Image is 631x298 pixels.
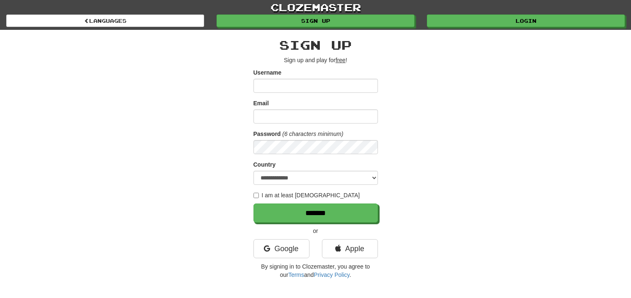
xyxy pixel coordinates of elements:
em: (6 characters minimum) [283,131,344,137]
p: or [253,227,378,235]
input: I am at least [DEMOGRAPHIC_DATA] [253,193,259,198]
label: Country [253,160,276,169]
label: Password [253,130,281,138]
a: Privacy Policy [314,271,349,278]
h2: Sign up [253,38,378,52]
a: Languages [6,15,204,27]
a: Terms [288,271,304,278]
p: Sign up and play for ! [253,56,378,64]
a: Google [253,239,309,258]
u: free [336,57,346,63]
a: Apple [322,239,378,258]
a: Sign up [217,15,414,27]
label: Email [253,99,269,107]
a: Login [427,15,625,27]
p: By signing in to Clozemaster, you agree to our and . [253,262,378,279]
label: I am at least [DEMOGRAPHIC_DATA] [253,191,360,199]
label: Username [253,68,282,77]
